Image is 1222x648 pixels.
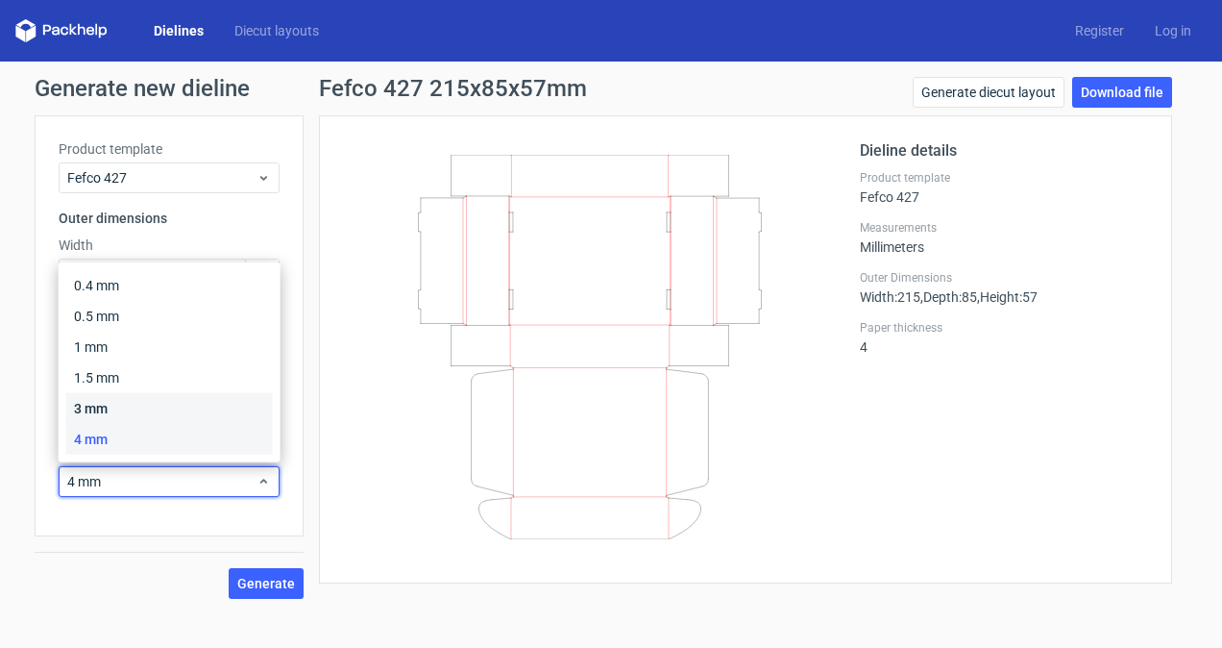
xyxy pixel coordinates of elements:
div: 1 mm [66,332,273,362]
span: , Depth : 85 [920,289,977,305]
div: 0.4 mm [66,270,273,301]
a: Register [1060,21,1139,40]
span: Width : 215 [860,289,920,305]
label: Product template [59,139,280,159]
label: Measurements [860,220,1148,236]
div: 3 mm [66,393,273,424]
a: Download file [1072,77,1172,108]
div: Millimeters [860,220,1148,255]
span: Fefco 427 [67,168,257,187]
h3: Outer dimensions [59,209,280,228]
div: 0.5 mm [66,301,273,332]
label: Paper thickness [860,320,1148,336]
div: 1.5 mm [66,362,273,393]
h1: Fefco 427 215x85x57mm [319,77,587,100]
span: Generate [237,577,295,590]
div: 4 mm [66,424,273,455]
label: Outer Dimensions [860,270,1148,286]
a: Log in [1139,21,1207,40]
span: , Height : 57 [977,289,1038,305]
div: 4 [860,320,1148,355]
div: Fefco 427 [860,170,1148,205]
label: Width [59,236,280,255]
span: mm [245,260,279,288]
span: 4 mm [67,472,257,491]
button: Generate [229,568,304,599]
h2: Dieline details [860,139,1148,162]
label: Product template [860,170,1148,186]
h1: Generate new dieline [35,77,1187,100]
a: Dielines [138,21,219,40]
a: Generate diecut layout [913,77,1064,108]
a: Diecut layouts [219,21,334,40]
